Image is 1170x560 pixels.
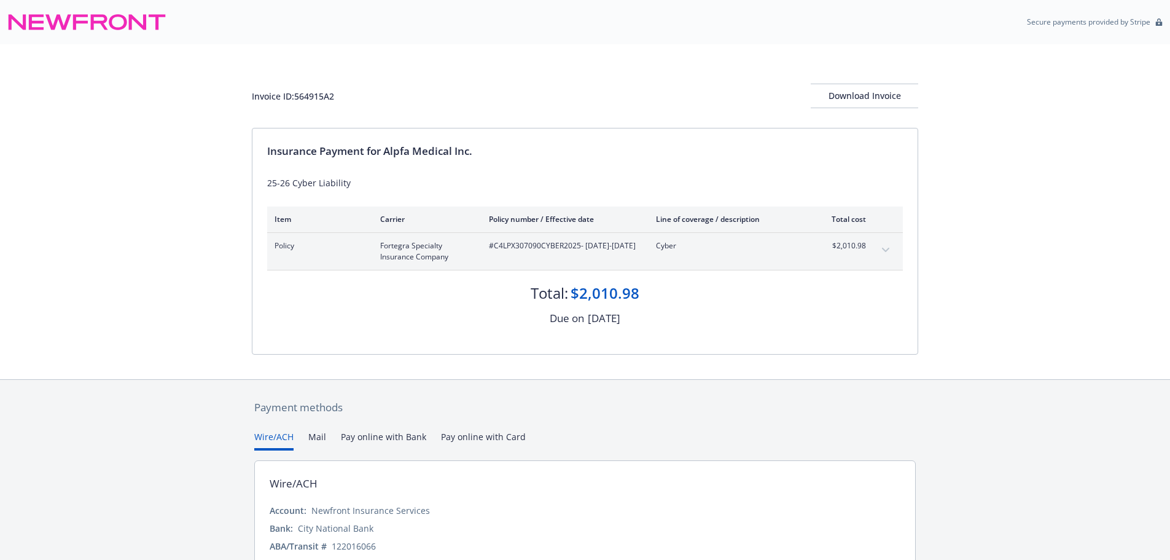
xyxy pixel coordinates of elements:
div: Carrier [380,214,469,224]
button: expand content [876,240,895,260]
span: Policy [275,240,361,251]
span: Fortegra Specialty Insurance Company [380,240,469,262]
span: Cyber [656,240,800,251]
div: Item [275,214,361,224]
button: Download Invoice [811,84,918,108]
p: Secure payments provided by Stripe [1027,17,1150,27]
span: $2,010.98 [820,240,866,251]
div: Invoice ID: 564915A2 [252,90,334,103]
div: 25-26 Cyber Liability [267,176,903,189]
div: Account: [270,504,306,517]
div: 122016066 [332,540,376,553]
div: Policy number / Effective date [489,214,636,224]
div: Newfront Insurance Services [311,504,430,517]
div: Line of coverage / description [656,214,800,224]
button: Pay online with Card [441,430,526,451]
div: Payment methods [254,400,916,416]
div: Total cost [820,214,866,224]
button: Mail [308,430,326,451]
div: Due on [550,310,584,326]
div: Wire/ACH [270,476,318,492]
button: Wire/ACH [254,430,294,451]
div: Bank: [270,522,293,535]
div: Insurance Payment for Alpfa Medical Inc. [267,143,903,159]
div: PolicyFortegra Specialty Insurance Company#C4LPX307090CYBER2025- [DATE]-[DATE]Cyber$2,010.98expan... [267,233,903,270]
div: $2,010.98 [571,283,639,304]
div: ABA/Transit # [270,540,327,553]
button: Pay online with Bank [341,430,426,451]
div: Total: [531,283,568,304]
span: #C4LPX307090CYBER2025 - [DATE]-[DATE] [489,240,636,251]
div: City National Bank [298,522,373,535]
div: [DATE] [588,310,620,326]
